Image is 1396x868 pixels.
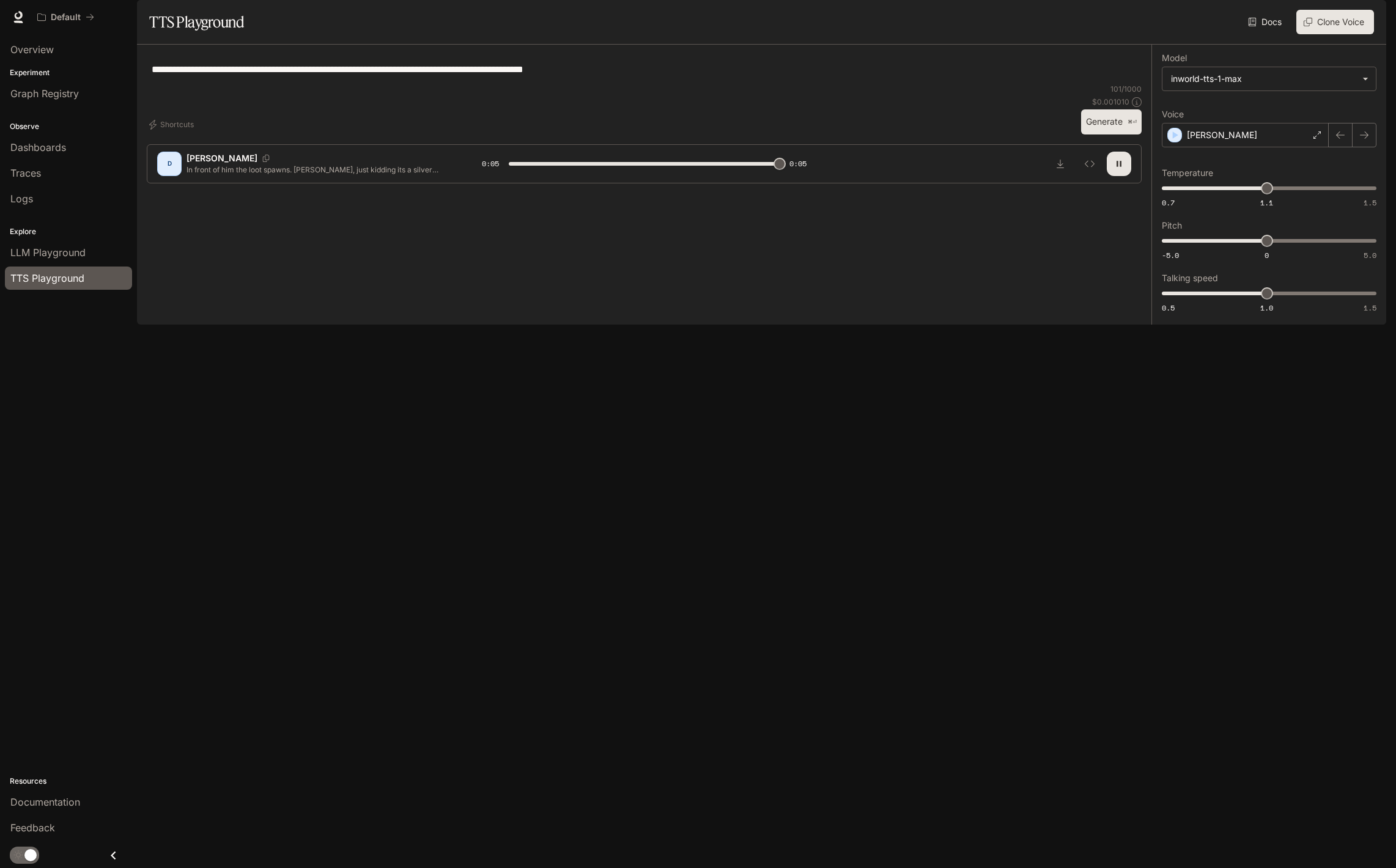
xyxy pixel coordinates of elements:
[1265,250,1269,260] span: 0
[160,154,179,174] div: D
[1162,54,1187,62] p: Model
[1246,10,1287,34] a: Docs
[257,155,275,162] button: Copy Voice ID
[187,152,257,164] p: [PERSON_NAME]
[1187,129,1257,141] p: [PERSON_NAME]
[1364,197,1376,208] span: 1.5
[51,12,81,23] p: Default
[1077,152,1102,176] button: Inspect
[1296,10,1374,34] button: Clone Voice
[1260,197,1273,208] span: 1.1
[187,164,452,175] p: In front of him the loot spawns. [PERSON_NAME], just kidding its a silver chest and pure soul gem.
[1364,303,1376,313] span: 1.5
[1162,67,1376,90] div: inworld-tts-1-max
[789,158,807,170] span: 0:05
[1110,84,1142,94] p: 101 / 1000
[1162,303,1175,313] span: 0.5
[1162,169,1213,177] p: Temperature
[147,115,199,134] button: Shortcuts
[1364,250,1376,260] span: 5.0
[1162,197,1175,208] span: 0.7
[1171,73,1356,85] div: inworld-tts-1-max
[1162,221,1182,230] p: Pitch
[482,158,499,170] span: 0:05
[1092,97,1129,107] p: $ 0.001010
[1081,109,1142,134] button: Generate⌘⏎
[1048,152,1073,176] button: Download audio
[1162,250,1179,260] span: -5.0
[1162,110,1184,119] p: Voice
[149,10,244,34] h1: TTS Playground
[32,5,100,29] button: All workspaces
[1162,274,1218,282] p: Talking speed
[1260,303,1273,313] span: 1.0
[1128,119,1137,126] p: ⌘⏎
